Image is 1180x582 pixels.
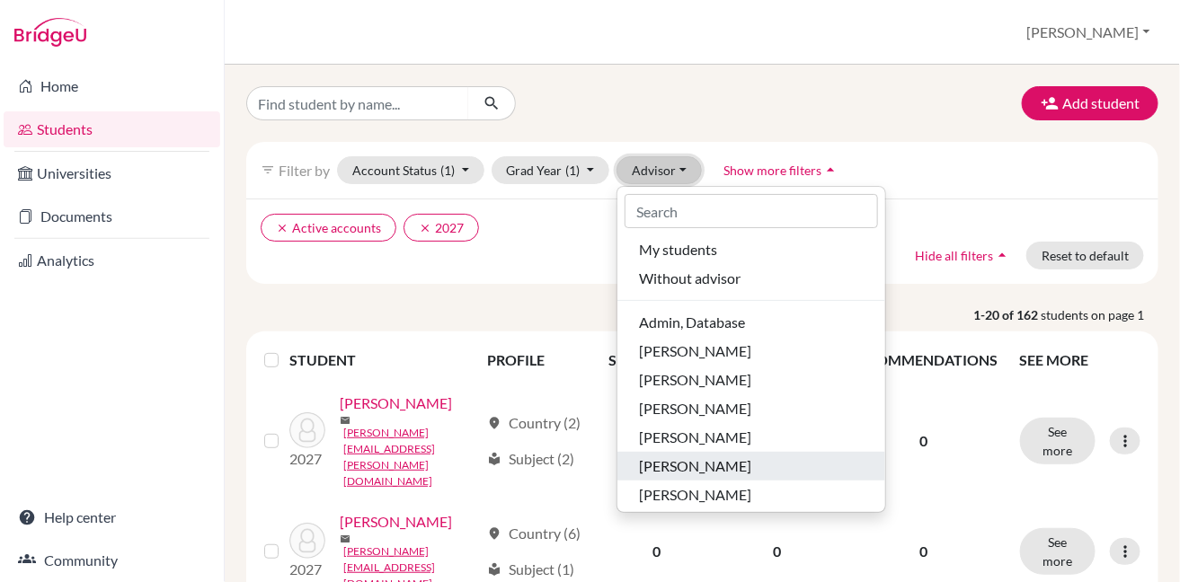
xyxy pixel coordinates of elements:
[4,111,220,147] a: Students
[246,86,469,120] input: Find student by name...
[1020,418,1096,464] button: See more
[487,523,581,544] div: Country (6)
[487,452,501,466] span: local_library
[625,194,878,228] input: Search
[340,533,350,544] span: mail
[261,214,396,242] button: clearActive accounts
[617,481,885,509] button: [PERSON_NAME]
[487,412,581,434] div: Country (2)
[340,415,350,426] span: mail
[639,398,751,419] span: [PERSON_NAME]
[343,425,479,489] a: [PERSON_NAME][EMAIL_ADDRESS][PERSON_NAME][DOMAIN_NAME]
[617,186,886,513] div: Advisor
[1041,305,1158,324] span: students on page 1
[1019,15,1158,49] button: [PERSON_NAME]
[617,264,885,293] button: Without advisor
[1020,528,1096,575] button: See more
[1009,339,1151,382] th: SEE MORE
[419,222,431,234] i: clear
[4,499,220,535] a: Help center
[639,239,717,260] span: My students
[487,559,574,580] div: Subject (1)
[4,198,220,234] a: Documents
[404,214,479,242] button: clear2027
[639,369,751,391] span: [PERSON_NAME]
[639,340,751,362] span: [PERSON_NAME]
[850,541,998,562] p: 0
[289,448,325,470] p: 2027
[492,156,610,184] button: Grad Year(1)
[289,412,325,448] img: Abboud, Claudette
[1026,242,1144,269] button: Reset to default
[617,394,885,423] button: [PERSON_NAME]
[340,392,452,414] a: [PERSON_NAME]
[993,246,1011,264] i: arrow_drop_up
[276,222,288,234] i: clear
[839,339,1009,382] th: RECOMMENDATIONS
[566,163,581,178] span: (1)
[709,156,856,184] button: Show more filtersarrow_drop_up
[822,161,840,179] i: arrow_drop_up
[598,339,715,382] th: SHORTLISTED
[337,156,484,184] button: Account Status(1)
[639,312,745,333] span: Admin, Database
[4,542,220,578] a: Community
[487,448,574,470] div: Subject (2)
[617,452,885,481] button: [PERSON_NAME]
[617,337,885,366] button: [PERSON_NAME]
[850,430,998,452] p: 0
[476,339,598,382] th: PROFILE
[724,163,822,178] span: Show more filters
[14,18,86,47] img: Bridge-U
[487,416,501,430] span: location_on
[617,156,702,184] button: Advisor
[340,511,452,533] a: [PERSON_NAME]
[289,339,476,382] th: STUDENT
[639,268,741,289] span: Without advisor
[289,523,325,559] img: Abboud, Ryana
[487,526,501,541] span: location_on
[617,423,885,452] button: [PERSON_NAME]
[900,242,1026,269] button: Hide all filtersarrow_drop_up
[4,242,220,278] a: Analytics
[4,155,220,191] a: Universities
[617,308,885,337] button: Admin, Database
[915,248,993,263] span: Hide all filters
[1022,86,1158,120] button: Add student
[487,562,501,577] span: local_library
[440,163,455,178] span: (1)
[639,484,751,506] span: [PERSON_NAME]
[973,305,1041,324] strong: 1-20 of 162
[617,366,885,394] button: [PERSON_NAME]
[279,162,330,179] span: Filter by
[639,455,751,477] span: [PERSON_NAME]
[639,427,751,448] span: [PERSON_NAME]
[598,382,715,500] td: 0
[617,235,885,264] button: My students
[289,559,325,580] p: 2027
[4,68,220,104] a: Home
[261,163,275,177] i: filter_list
